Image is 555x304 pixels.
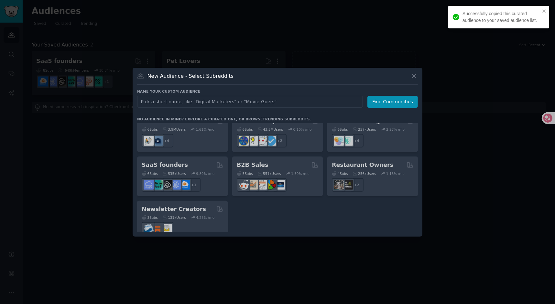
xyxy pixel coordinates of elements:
div: Successfully copied this curated audience to your saved audience list. [462,10,540,24]
button: close [542,8,547,14]
a: trending subreddits [263,117,310,121]
h3: New Audience - Select Subreddits [147,73,234,79]
input: Pick a short name, like "Digital Marketers" or "Movie-Goers" [137,96,363,108]
button: Find Communities [367,96,418,108]
div: No audience in mind? Explore a curated one, or browse . [137,117,311,121]
h3: Name your custom audience [137,89,418,94]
